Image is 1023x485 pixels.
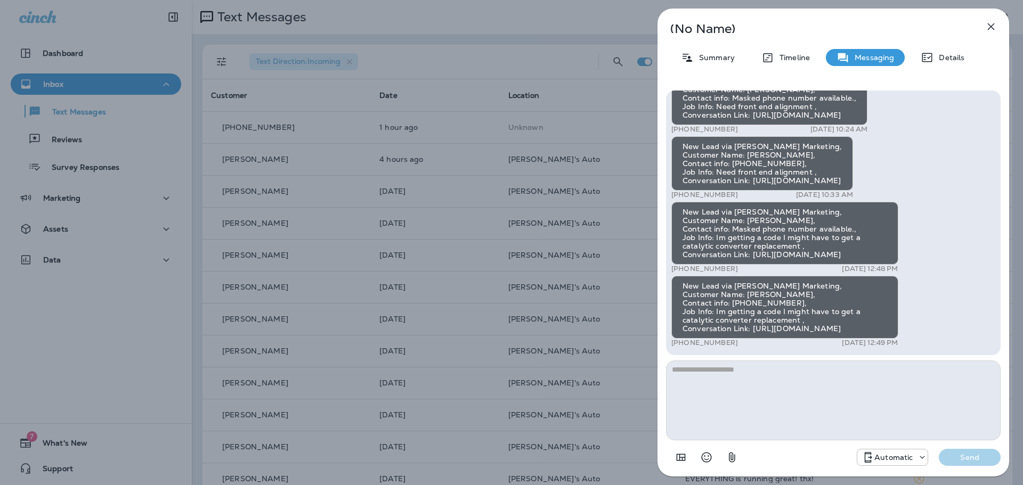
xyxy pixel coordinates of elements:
[671,125,738,134] p: [PHONE_NUMBER]
[670,24,961,33] p: (No Name)
[774,53,810,62] p: Timeline
[796,191,853,199] p: [DATE] 10:33 AM
[849,53,894,62] p: Messaging
[671,265,738,273] p: [PHONE_NUMBER]
[671,202,898,265] div: New Lead via [PERSON_NAME] Marketing, Customer Name: [PERSON_NAME], Contact info: Masked phone nu...
[671,71,867,125] div: New Lead via [PERSON_NAME] Marketing, Customer Name: [PERSON_NAME], Contact info: Masked phone nu...
[842,265,898,273] p: [DATE] 12:48 PM
[874,453,913,462] p: Automatic
[670,447,692,468] button: Add in a premade template
[696,447,717,468] button: Select an emoji
[933,53,964,62] p: Details
[671,136,853,191] div: New Lead via [PERSON_NAME] Marketing, Customer Name: [PERSON_NAME], Contact info: [PHONE_NUMBER],...
[842,339,898,347] p: [DATE] 12:49 PM
[671,191,738,199] p: [PHONE_NUMBER]
[671,339,738,347] p: [PHONE_NUMBER]
[671,276,898,339] div: New Lead via [PERSON_NAME] Marketing, Customer Name: [PERSON_NAME], Contact info: [PHONE_NUMBER],...
[810,125,867,134] p: [DATE] 10:24 AM
[694,53,735,62] p: Summary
